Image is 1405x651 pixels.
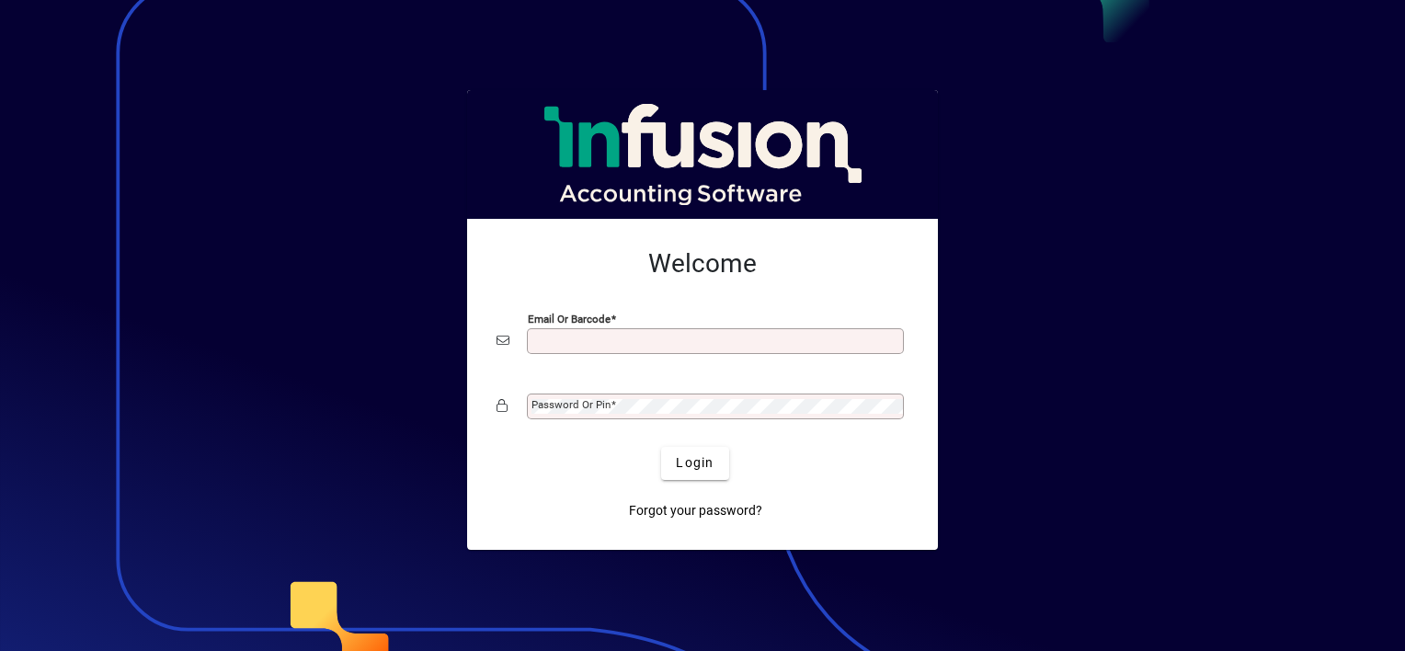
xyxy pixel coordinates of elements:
[622,495,770,528] a: Forgot your password?
[528,312,611,325] mat-label: Email or Barcode
[497,248,908,280] h2: Welcome
[531,398,611,411] mat-label: Password or Pin
[661,447,728,480] button: Login
[676,453,714,473] span: Login
[629,501,762,520] span: Forgot your password?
